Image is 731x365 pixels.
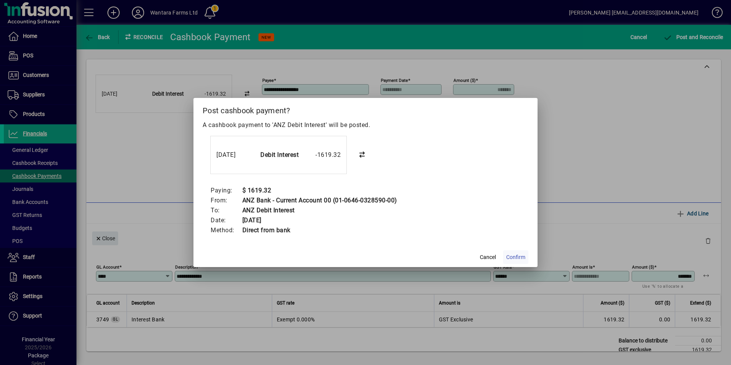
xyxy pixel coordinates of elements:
p: A cashbook payment to 'ANZ Debit Interest' will be posted. [203,121,528,130]
td: From: [210,196,242,205]
td: [DATE] [242,215,397,225]
button: Confirm [503,250,528,264]
h2: Post cashbook payment? [193,98,538,120]
span: Cancel [480,253,496,261]
strong: Debit Interest [260,151,299,158]
td: To: [210,205,242,215]
td: Method: [210,225,242,235]
div: -1619.32 [302,150,341,160]
td: ANZ Bank - Current Account 00 (01-0646-0328590-00) [242,196,397,205]
div: [DATE] [216,150,247,160]
td: Paying: [210,186,242,196]
button: Cancel [476,250,500,264]
td: Date: [210,215,242,225]
td: Direct from bank [242,225,397,235]
td: $ 1619.32 [242,186,397,196]
td: ANZ Debit Interest [242,205,397,215]
span: Confirm [506,253,525,261]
